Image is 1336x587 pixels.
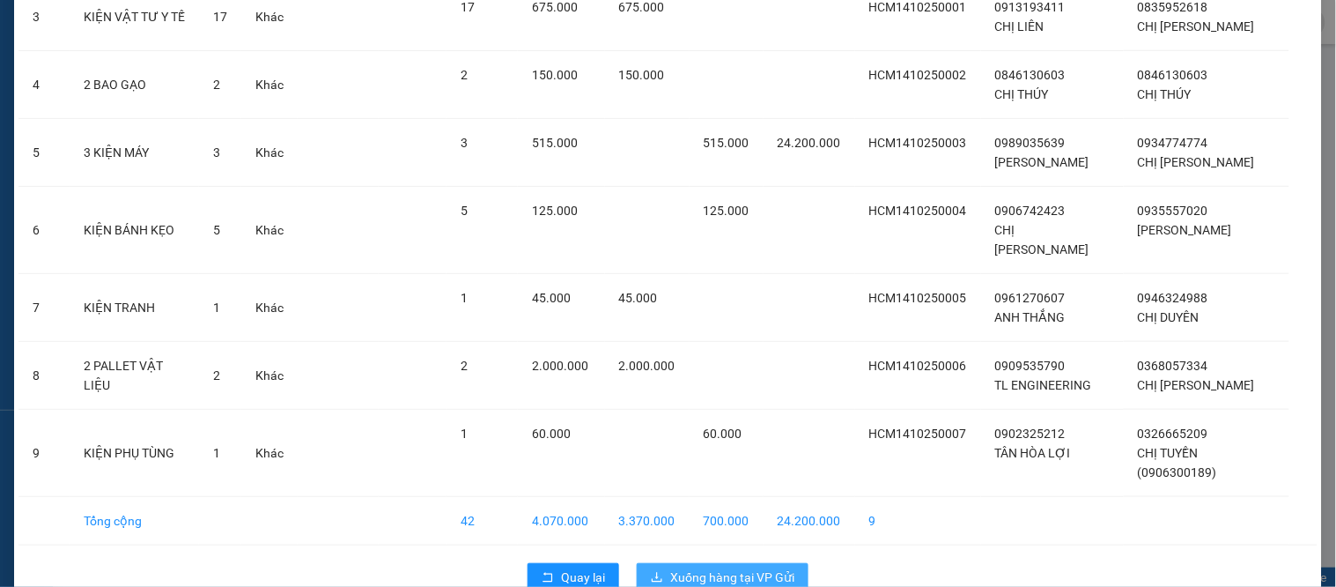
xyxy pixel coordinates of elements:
span: 2 [461,359,468,373]
td: Khác [241,51,298,119]
span: 0934774774 [1138,136,1208,150]
td: 4 [18,51,70,119]
span: DĐ: [168,92,194,110]
span: 150.000 [619,68,665,82]
span: 2 [213,78,220,92]
span: CHỊ [PERSON_NAME] [1138,378,1255,392]
td: 7 [18,274,70,342]
span: 1 [213,301,220,315]
span: 2 [461,68,468,82]
span: CHỊ [PERSON_NAME] [1138,155,1255,169]
td: 5 [18,119,70,187]
span: 515.000 [704,136,749,150]
span: CHỊ [PERSON_NAME] [1138,19,1255,33]
span: HCM1410250002 [869,68,967,82]
span: TÂN HÒA LỢI [995,446,1071,460]
td: 9 [855,497,981,546]
td: Tổng cộng [70,497,199,546]
td: Khác [241,342,298,410]
div: CHỊ [PERSON_NAME] [168,36,430,57]
span: 1 [461,427,468,441]
td: Khác [241,274,298,342]
span: HCM1410250007 [869,427,967,441]
span: ANH THẮNG [995,310,1066,324]
td: 9 [18,410,70,497]
div: 0913193411 [15,78,156,103]
div: VP Đắk Lắk [168,15,430,36]
td: 3 KIỆN MÁY [70,119,199,187]
td: Khác [241,410,298,497]
span: HCM1410250005 [869,291,967,305]
span: Xuống hàng tại VP Gửi [670,568,794,587]
span: 150.000 [532,68,578,82]
span: 0935557020 [1138,204,1208,218]
td: 42 [447,497,518,546]
span: 125.000 [532,204,578,218]
span: 45.000 [619,291,658,305]
span: 0909535790 [995,359,1066,373]
td: Khác [241,187,298,274]
span: 515.000 [532,136,578,150]
span: HCM1410250004 [869,204,967,218]
span: 2 [213,368,220,383]
span: 0846130603 [1138,68,1208,82]
td: KIỆN BÁNH KẸO [70,187,199,274]
span: 5 [213,223,220,237]
span: 0906742423 [995,204,1066,218]
td: 700.000 [690,497,764,546]
span: HCM1410250006 [869,359,967,373]
span: 3 [461,136,468,150]
span: CHỊ [PERSON_NAME] [995,223,1089,256]
span: 0961270607 [995,291,1066,305]
span: Gửi: [15,17,42,35]
td: KIỆN PHỤ TÙNG [70,410,199,497]
span: 17 [213,10,227,24]
span: HCM1410250003 [869,136,967,150]
span: 24.200.000 [778,136,841,150]
td: 2 BAO GẠO [70,51,199,119]
span: CHỊ THÚY [995,87,1049,101]
span: 60.000 [704,427,742,441]
span: 3 [213,145,220,160]
td: 2 PALLET VẬT LIỆU [70,342,199,410]
span: 2.000.000 [532,359,588,373]
span: 1 [213,446,220,460]
span: CHỊ LIÊN [995,19,1044,33]
td: KIỆN TRANH [70,274,199,342]
span: 07 Bà Triệu, [GEOGRAPHIC_DATA], [GEOGRAPHIC_DATA] [168,82,430,175]
span: CHỊ DUYÊN [1138,310,1199,324]
td: 24.200.000 [764,497,855,546]
span: 60.000 [532,427,571,441]
span: TL ENGINEERING [995,378,1092,392]
td: 6 [18,187,70,274]
div: 0835952618 [168,57,430,82]
span: 2.000.000 [619,359,675,373]
span: 0946324988 [1138,291,1208,305]
span: CHỊ THÚY [1138,87,1192,101]
span: 5 [461,204,468,218]
span: [PERSON_NAME] [1138,223,1232,237]
span: 0902325212 [995,427,1066,441]
span: rollback [542,571,554,585]
td: 8 [18,342,70,410]
span: [PERSON_NAME] [995,155,1089,169]
span: download [651,571,663,585]
span: CHỊ TUYỀN (0906300189) [1138,446,1217,479]
span: 0368057334 [1138,359,1208,373]
td: 3.370.000 [605,497,690,546]
div: CHỊ LIÊN [15,57,156,78]
span: Nhận: [168,17,210,35]
span: 125.000 [704,204,749,218]
td: Khác [241,119,298,187]
span: 0326665209 [1138,427,1208,441]
div: VP [PERSON_NAME] [15,15,156,57]
span: 0989035639 [995,136,1066,150]
span: 45.000 [532,291,571,305]
span: Quay lại [561,568,605,587]
td: 4.070.000 [518,497,605,546]
span: 0846130603 [995,68,1066,82]
span: 1 [461,291,468,305]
